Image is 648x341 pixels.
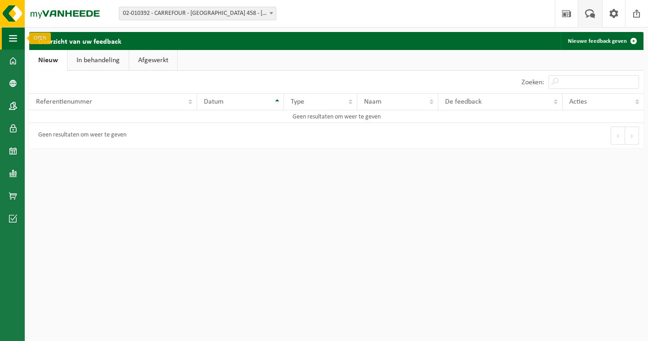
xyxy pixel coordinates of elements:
[29,50,67,71] a: Nieuw
[522,79,544,86] label: Zoeken:
[34,127,126,144] div: Geen resultaten om weer te geven
[291,98,304,105] span: Type
[67,50,129,71] a: In behandeling
[445,98,481,105] span: De feedback
[36,98,92,105] span: Referentienummer
[129,50,177,71] a: Afgewerkt
[561,32,643,50] a: Nieuwe feedback geven
[611,127,625,145] button: Previous
[29,110,643,123] td: Geen resultaten om weer te geven
[364,98,382,105] span: Naam
[29,32,130,50] h2: Overzicht van uw feedback
[204,98,224,105] span: Datum
[569,98,587,105] span: Acties
[119,7,276,20] span: 02-010392 - CARREFOUR - KURINGEN 458 - KURINGEN
[625,127,639,145] button: Next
